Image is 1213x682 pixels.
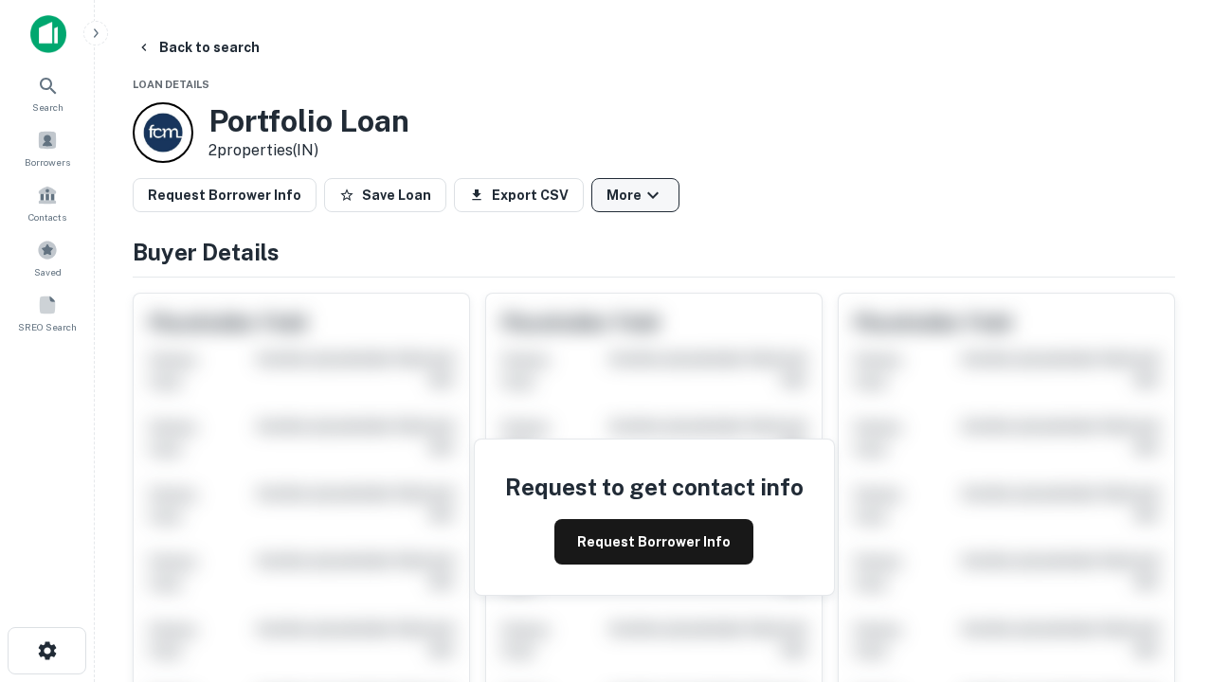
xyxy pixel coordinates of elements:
[129,30,267,64] button: Back to search
[133,235,1175,269] h4: Buyer Details
[454,178,584,212] button: Export CSV
[591,178,679,212] button: More
[28,209,66,224] span: Contacts
[1118,530,1213,621] iframe: Chat Widget
[133,79,209,90] span: Loan Details
[324,178,446,212] button: Save Loan
[32,99,63,115] span: Search
[554,519,753,565] button: Request Borrower Info
[505,470,804,504] h4: Request to get contact info
[25,154,70,170] span: Borrowers
[133,178,317,212] button: Request Borrower Info
[6,67,89,118] a: Search
[30,15,66,53] img: capitalize-icon.png
[6,287,89,338] a: SREO Search
[208,103,409,139] h3: Portfolio Loan
[6,232,89,283] a: Saved
[34,264,62,279] span: Saved
[6,177,89,228] a: Contacts
[18,319,77,334] span: SREO Search
[208,139,409,162] p: 2 properties (IN)
[6,122,89,173] a: Borrowers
